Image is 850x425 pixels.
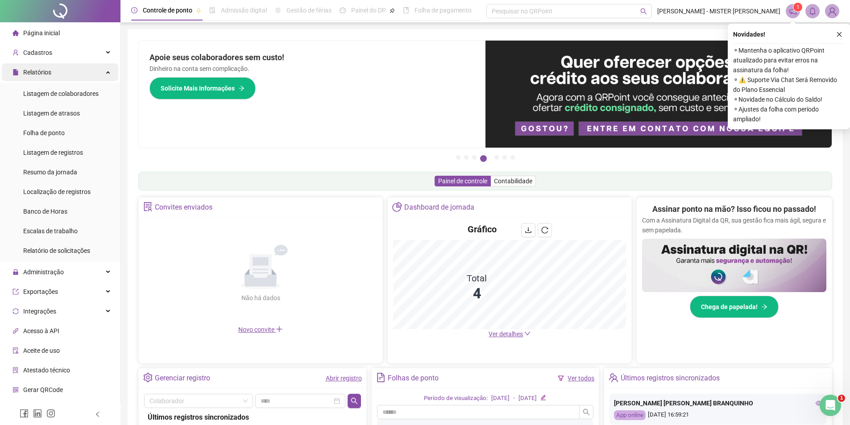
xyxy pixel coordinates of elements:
[518,394,537,403] div: [DATE]
[23,208,67,215] span: Banco de Horas
[23,288,58,295] span: Exportações
[456,155,460,160] button: 1
[131,7,137,13] span: clock-circle
[23,188,91,195] span: Localização de registros
[733,95,845,104] span: ⚬ Novidade no Cálculo do Saldo!
[464,155,469,160] button: 2
[614,410,646,421] div: App online
[583,408,590,416] span: search
[196,8,201,13] span: pushpin
[489,330,531,338] a: Ver detalhes down
[614,410,822,421] div: [DATE] 16:59:21
[12,347,19,354] span: audit
[502,155,507,160] button: 6
[568,375,594,382] a: Ver todos
[143,7,192,14] span: Controle de ponto
[701,302,758,312] span: Chega de papelada!
[95,411,101,417] span: left
[609,373,618,382] span: team
[143,373,153,382] span: setting
[23,49,52,56] span: Cadastros
[149,77,256,99] button: Solicite Mais Informações
[209,7,216,13] span: file-done
[494,177,532,185] span: Contabilidade
[540,395,546,400] span: edit
[286,7,332,14] span: Gestão de férias
[657,6,780,16] span: [PERSON_NAME] - MISTER [PERSON_NAME]
[733,45,845,75] span: ⚬ Mantenha o aplicativo QRPoint atualizado para evitar erros na assinatura da folha!
[33,409,42,418] span: linkedin
[12,30,19,36] span: home
[525,227,532,234] span: download
[238,326,283,333] span: Novo convite
[558,375,564,381] span: filter
[12,367,19,373] span: solution
[20,409,29,418] span: facebook
[809,7,817,15] span: bell
[489,330,523,338] span: Ver detalhes
[12,50,19,56] span: user-add
[733,29,765,39] span: Novidades !
[23,386,63,393] span: Gerar QRCode
[510,155,515,160] button: 7
[275,7,281,13] span: sun
[220,293,302,303] div: Não há dados
[820,395,841,416] iframe: Intercom live chat
[23,308,56,315] span: Integrações
[652,203,816,215] h2: Assinar ponto na mão? Isso ficou no passado!
[642,215,826,235] p: Com a Assinatura Digital da QR, sua gestão fica mais ágil, segura e sem papelada.
[351,397,358,404] span: search
[149,51,475,64] h2: Apoie seus colaboradores sem custo!
[221,7,267,14] span: Admissão digital
[524,330,531,337] span: down
[276,326,283,333] span: plus
[23,247,90,254] span: Relatório de solicitações
[12,328,19,334] span: api
[733,75,845,95] span: ⚬ ⚠️ Suporte Via Chat Será Removido do Plano Essencial
[12,269,19,275] span: lock
[23,347,60,354] span: Aceite de uso
[23,129,65,136] span: Folha de ponto
[480,155,487,162] button: 4
[816,400,822,406] span: eye
[155,200,212,215] div: Convites enviados
[796,4,800,10] span: 1
[238,85,245,91] span: arrow-right
[23,367,70,374] span: Atestado técnico
[468,223,497,235] h4: Gráfico
[23,169,77,176] span: Resumo da jornada
[404,200,474,215] div: Dashboard de jornada
[23,69,51,76] span: Relatórios
[23,110,80,117] span: Listagem de atrasos
[23,29,60,37] span: Página inicial
[23,149,83,156] span: Listagem de registros
[351,7,386,14] span: Painel do DP
[838,395,845,402] span: 1
[614,398,822,408] div: [PERSON_NAME] [PERSON_NAME] BRANQUINHO
[390,8,395,13] span: pushpin
[789,7,797,15] span: notification
[12,308,19,314] span: sync
[491,394,510,403] div: [DATE]
[155,371,210,386] div: Gerenciar registro
[12,387,19,393] span: qrcode
[472,155,477,160] button: 3
[733,104,845,124] span: ⚬ Ajustes da folha com período ampliado!
[438,177,487,185] span: Painel de controle
[825,4,839,18] img: 86115
[836,31,842,37] span: close
[143,202,153,211] span: solution
[149,64,475,74] p: Dinheiro na conta sem complicação.
[513,394,515,403] div: -
[761,304,767,310] span: arrow-right
[642,239,826,292] img: banner%2F02c71560-61a6-44d4-94b9-c8ab97240462.png
[23,268,64,276] span: Administração
[690,296,779,318] button: Chega de papelada!
[415,7,472,14] span: Folha de pagamento
[23,90,99,97] span: Listagem de colaboradores
[376,373,386,382] span: file-text
[485,41,832,148] img: banner%2Fa8ee1423-cce5-4ffa-a127-5a2d429cc7d8.png
[12,69,19,75] span: file
[161,83,235,93] span: Solicite Mais Informações
[23,327,59,334] span: Acesso à API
